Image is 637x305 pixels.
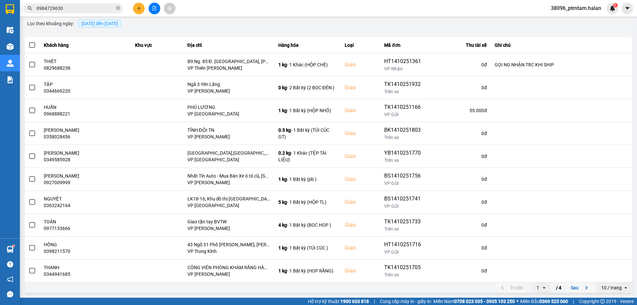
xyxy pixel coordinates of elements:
div: 0 đ [434,199,487,205]
div: 0829688238 [44,65,127,71]
span: copyright [600,299,605,304]
span: 0 kg [278,85,287,90]
th: Mã đơn [380,37,430,53]
div: VP Gửi [384,180,426,187]
div: Trên xe [384,88,426,95]
div: TK1410251166 [384,103,426,111]
div: - 1 Bất kỳ (HOP RĂNG) [278,267,337,274]
button: next page. current page 1 / 4 [567,283,595,293]
div: THIẾT [44,58,127,65]
div: - 1 Bất kỳ (TÚI CÚC GT) [278,127,337,140]
img: icon-new-feature [609,5,615,11]
span: plus [137,6,141,11]
th: Khu vực [131,37,183,53]
span: question-circle [7,261,13,267]
div: Giao [345,221,377,229]
sup: 1 [613,3,618,8]
div: LK18-16, Khu đô thị [GEOGRAPHIC_DATA], [GEOGRAPHIC_DATA], [GEOGRAPHIC_DATA], [GEOGRAPHIC_DATA], [... [187,195,270,202]
div: Giao [345,152,377,160]
div: - 1 Bất kỳ (TÚI CÚC ) [278,245,337,251]
div: GỌI NG NHẬN TRC KHI SHIP [495,61,628,68]
div: - 1 Khác (HỘP CHÈ) [278,61,337,68]
div: Giao [345,84,377,92]
div: Giao [345,267,377,275]
div: Giao [345,175,377,183]
div: 0 đ [434,245,487,251]
span: / 4 [556,284,561,292]
span: search [28,6,32,11]
div: BS1410251756 [384,172,426,180]
div: VP [PERSON_NAME] [187,88,270,94]
div: VP [PERSON_NAME] [187,225,270,232]
div: - 2 Bất kỳ (2 BỌC ĐÈN ) [278,84,337,91]
div: VP [GEOGRAPHIC_DATA] [187,111,270,117]
div: Trên xe [384,157,426,164]
button: caret-down [621,3,633,14]
span: 1 kg [278,108,287,113]
div: 0977133666 [44,225,127,232]
sup: 1 [13,245,15,247]
span: 1 kg [278,62,287,67]
span: | [374,298,375,305]
span: 14/10/2025 đến 14/10/2025 [81,21,118,26]
div: TỈNH ĐỘI TN [187,127,270,133]
div: - 1 Bất kỳ (HỘP NHỎ) [278,107,337,114]
img: warehouse-icon [7,43,14,50]
span: 1 kg [278,177,287,182]
span: Hỗ trợ kỹ thuật: [308,298,369,305]
button: plus [133,3,145,14]
div: 55.000 đ [434,107,487,114]
th: Hàng hóa [274,37,341,53]
div: VP Gửi [384,203,426,209]
div: Nhất Tín Auto - Mua Bán Xe ô tô cũ, [STREET_ADDRESS][PERSON_NAME] 100000, [GEOGRAPHIC_DATA] [187,173,270,179]
div: PHÚ LƯƠNG [187,104,270,111]
div: 0398211570 [44,248,127,255]
div: - 1 Khác (TỆP TÀI LIỆU) [278,150,337,163]
div: Giao [345,244,377,252]
input: Tìm tên, số ĐT hoặc mã đơn [36,5,115,12]
svg: open [541,285,547,290]
div: Giao [345,107,377,114]
div: 0968888221 [44,111,127,117]
div: 0 đ [434,153,487,160]
div: Giao [345,61,377,69]
span: close-circle [116,6,120,10]
div: [PERSON_NAME] [44,150,127,156]
button: file-add [149,3,160,14]
th: Loại [341,37,381,53]
div: TK1410251932 [384,80,426,88]
span: 1 [614,3,616,8]
div: [PERSON_NAME] [44,127,127,133]
div: 0 đ [434,84,487,91]
span: aim [167,6,172,11]
span: Lọc theo khoảng ngày : [27,20,74,27]
div: [PERSON_NAME] [44,173,127,179]
div: BS1410251741 [384,195,426,203]
div: BK1410251803 [384,126,426,134]
div: VP [PERSON_NAME] [187,271,270,277]
span: notification [7,276,13,282]
div: Thu tài xế [434,41,487,49]
div: Giao [345,129,377,137]
span: | [573,298,574,305]
div: 0 đ [434,222,487,228]
div: Giao [345,198,377,206]
button: previous page. current page 1 / 4 [494,283,527,293]
div: 0358028456 [44,133,127,140]
div: 0927009999 [44,179,127,186]
div: 1 [536,284,539,291]
div: 0 đ [434,61,487,68]
th: Khách hàng [40,37,131,53]
img: solution-icon [7,76,14,83]
strong: 0369 525 060 [539,299,568,304]
th: Ghi chú [491,37,632,53]
img: warehouse-icon [7,246,14,253]
div: Trên xe [384,134,426,141]
div: Giao tận tay BVTW [187,218,270,225]
div: 0 đ [434,267,487,274]
div: VP Nhận [384,65,426,72]
div: 0344666220 [44,88,127,94]
div: 0344941685 [44,271,127,277]
div: HT1410251716 [384,241,426,249]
